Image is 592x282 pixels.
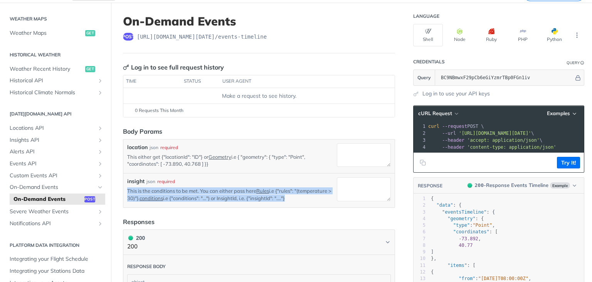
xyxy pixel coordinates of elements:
span: 0 Requests This Month [135,107,183,114]
span: Historical API [10,77,95,85]
span: Alerts API [10,148,95,156]
span: { [431,269,434,275]
a: Geometry [209,154,231,160]
a: Events APIShow subpages for Events API [6,158,105,170]
div: 7 [414,236,425,242]
h2: Platform DATA integration [6,242,105,249]
div: 9 [414,249,425,255]
div: 2 [414,130,427,137]
p: This is the conditions to be met. You can either pass here i.e {"rules": "(temperature > 30)"}. i... [127,187,334,201]
div: json [146,178,155,185]
th: status [181,75,220,88]
div: 200 [127,234,145,242]
i: Information [580,61,584,65]
div: Log in to see full request history [123,63,224,72]
span: : , [431,276,531,281]
button: Show subpages for Events API [97,161,103,167]
span: post [123,33,134,41]
span: On-Demand Events [13,195,82,203]
span: Events API [10,160,95,168]
button: Examples [544,110,580,117]
label: location [127,143,148,151]
div: - Response Events Timeline [475,182,548,189]
svg: More ellipsis [573,32,580,39]
span: Locations API [10,124,95,132]
button: PHP [508,24,538,46]
a: Insights APIShow subpages for Insights API [6,134,105,146]
span: \ [428,138,542,143]
a: On-Demand EventsHide subpages for On-Demand Events [6,182,105,193]
a: Notifications APIShow subpages for Notifications API [6,218,105,229]
a: Alerts APIShow subpages for Alerts API [6,146,105,158]
span: "geometry" [447,216,475,221]
span: { [431,196,434,201]
button: Show subpages for Alerts API [97,149,103,155]
h2: Weather Maps [6,15,105,22]
div: Language [413,13,439,19]
span: "Point" [473,223,492,228]
span: ] [431,249,434,255]
span: "eventsTimeline" [442,209,487,215]
button: Try It! [557,157,580,168]
div: QueryInformation [567,60,584,66]
span: --request [442,124,467,129]
button: Hide [574,74,582,82]
div: 2 [414,202,425,209]
span: POST \ [428,124,484,129]
a: Integrating your Stations Data [6,265,105,277]
div: required [157,178,175,185]
button: Show subpages for Insights API [97,137,103,143]
span: --header [442,138,464,143]
span: Historical Climate Normals [10,89,95,97]
a: Custom Events APIShow subpages for Custom Events API [6,170,105,182]
button: Show subpages for Locations API [97,125,103,131]
span: : { [431,209,495,215]
div: 3 [414,209,425,216]
span: : { [431,216,484,221]
div: Credentials [413,59,445,65]
svg: Key [123,64,129,70]
a: Severe Weather EventsShow subpages for Severe Weather Events [6,206,105,217]
span: curl [428,124,439,129]
span: cURL Request [418,110,452,117]
div: 6 [414,229,425,235]
a: conditions [140,195,163,201]
span: - [459,236,461,241]
a: On-Demand Eventspost [10,194,105,205]
span: https://api.tomorrow.io/v4/events-timeline [137,33,267,41]
span: 200 [128,236,133,240]
span: Query [417,74,431,81]
svg: Chevron [385,239,391,245]
div: 3 [414,137,427,144]
span: Weather Recent History [10,65,83,73]
p: This either get {"locationId": "ID"} or i.e { "geometry": { "type": "Point", "coordinates": [ -73... [127,153,334,167]
span: post [84,196,95,202]
div: Query [567,60,580,66]
span: Severe Weather Events [10,208,95,216]
a: Log in to use your API keys [422,90,490,98]
input: apikey [437,70,574,85]
div: 4 [414,144,427,151]
div: 5 [414,222,425,229]
span: 'content-type: application/json' [467,144,556,150]
button: Query [414,70,435,85]
a: Historical APIShow subpages for Historical API [6,75,105,87]
span: Custom Events API [10,172,95,180]
p: 200 [127,242,145,251]
span: 40.77 [459,243,473,248]
span: 73.892 [461,236,478,241]
div: 11 [414,262,425,269]
span: "[DATE]T08:00:00Z" [478,276,528,281]
span: 200 [475,182,484,188]
h2: [DATE][DOMAIN_NAME] API [6,110,105,117]
button: Show subpages for Severe Weather Events [97,209,103,215]
button: 200 200200 [127,234,391,251]
button: Shell [413,24,443,46]
button: cURL Request [415,110,461,117]
span: "coordinates" [453,229,489,234]
button: Node [445,24,474,46]
span: , [431,236,481,241]
label: insight [127,177,145,185]
span: "type" [453,223,470,228]
button: Show subpages for Historical Climate Normals [97,90,103,96]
